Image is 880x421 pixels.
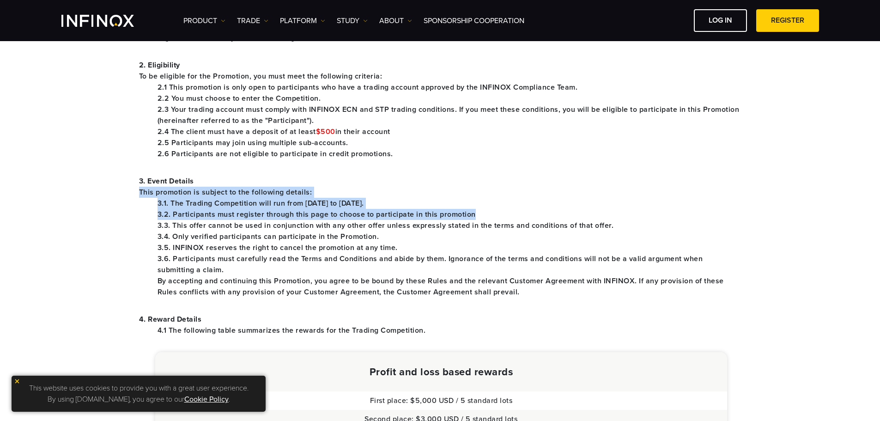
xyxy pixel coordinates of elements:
[694,9,747,32] a: log in
[158,138,348,147] font: 2.5 Participants may join using multiple sub-accounts.
[158,221,614,230] font: 3.3. This offer cannot be used in conjunction with any other offer unless expressly stated in the...
[424,15,524,26] a: Sponsorship Cooperation
[335,127,390,136] font: in their account
[370,396,513,405] font: First place: $5,000 USD / 5 standard lots
[229,395,230,404] font: .
[158,199,364,208] font: 3.1. The Trading Competition will run from [DATE] to [DATE].
[337,16,359,25] font: study
[139,315,202,324] font: 4. Reward Details
[158,210,476,219] font: 3.2. Participants must register through this page to choose to participate in this promotion
[183,16,217,25] font: product
[337,15,368,26] a: study
[424,16,524,25] font: Sponsorship Cooperation
[139,177,194,186] font: 3. Event Details
[139,61,180,70] font: 2. Eligibility
[29,384,249,404] font: This website uses cookies to provide you with a great user experience. By using [DOMAIN_NAME], yo...
[158,326,426,335] font: 4.1 The following table summarizes the rewards for the Trading Competition.
[184,395,229,404] a: Cookie Policy
[158,149,393,159] font: 2.6 Participants are not eligible to participate in credit promotions.
[158,276,724,297] font: By accepting and continuing this Promotion, you agree to be bound by these Rules and the relevant...
[183,15,225,26] a: product
[379,15,412,26] a: about
[158,83,578,92] font: 2.1 This promotion is only open to participants who have a trading account approved by the INFINO...
[379,16,404,25] font: about
[771,16,804,25] font: register
[14,378,20,384] img: yellow close icon
[280,15,325,26] a: platform
[158,254,703,275] font: 3.6. Participants must carefully read the Terms and Conditions and abide by them. Ignorance of th...
[370,366,513,378] font: Profit and loss based rewards
[237,15,268,26] a: trade
[280,16,317,25] font: platform
[158,127,316,136] font: 2.4 The client must have a deposit of at least
[316,127,335,136] font: $500
[709,16,732,25] font: log in
[756,9,819,32] a: register
[139,72,382,81] font: To be eligible for the Promotion, you must meet the following criteria:
[158,243,398,252] font: 3.5. INFINOX reserves the right to cancel the promotion at any time.
[158,94,321,103] font: 2.2 You must choose to enter the Competition.
[61,15,156,27] a: INFINOX Logo
[158,105,740,125] font: 2.3 Your trading account must comply with INFINOX ECN and STP trading conditions. If you meet the...
[139,188,312,197] font: This promotion is subject to the following details:
[158,232,379,241] font: 3.4. Only verified participants can participate in the Promotion.
[237,16,260,25] font: trade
